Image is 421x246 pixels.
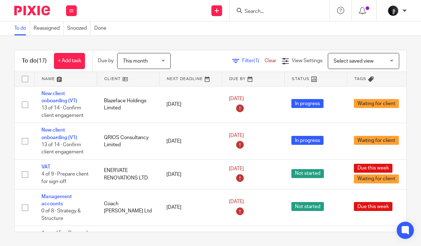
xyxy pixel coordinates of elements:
span: Select saved view [334,59,374,64]
a: Snoozed [67,21,91,35]
span: Waiting for client [354,99,399,108]
span: In progress [291,99,324,108]
td: [DATE] [159,160,222,189]
a: Annual Fee Renewal [41,231,87,236]
a: Reassigned [34,21,64,35]
span: Filter [242,58,265,63]
span: [DATE] [229,166,244,171]
span: Due this week [354,202,392,211]
span: In progress [291,136,324,145]
span: Waiting for client [354,136,399,145]
span: [DATE] [229,199,244,204]
span: Waiting for client [354,174,399,183]
td: Coach [PERSON_NAME] Ltd [97,189,159,226]
span: Not started [291,202,324,211]
a: + Add task [54,53,85,69]
a: New client onboarding (V1) [41,91,77,103]
span: 0 of 8 · Strategy & Structure [41,208,81,221]
a: To do [14,21,30,35]
td: [DATE] [159,189,222,226]
td: QRIOS Consultancy Limited [97,123,159,160]
span: (17) [37,58,47,64]
td: Blazeface Holdings Limited [97,86,159,123]
a: VAT [41,164,50,169]
span: 4 of 9 · Prepare client for sign-off [41,172,89,184]
p: Due by [98,57,114,64]
span: This month [123,59,148,64]
h1: To do [22,57,47,65]
span: (1) [254,58,259,63]
a: Done [94,21,110,35]
td: ENERVATE RENOVATIONS LTD [97,160,159,189]
span: [DATE] [229,96,244,101]
img: Pixie [14,6,50,15]
span: 13 of 14 · Confirm client engagement [41,142,84,155]
span: Not started [291,169,324,178]
span: View Settings [292,58,322,63]
span: Due this week [354,164,392,173]
span: 13 of 14 · Confirm client engagement [41,105,84,118]
span: Tags [354,77,366,81]
td: [DATE] [159,86,222,123]
a: Management accounts [41,194,72,206]
a: Clear [265,58,276,63]
td: [DATE] [159,123,222,160]
img: 455A2509.jpg [387,5,399,16]
a: New client onboarding (V1) [41,128,77,140]
span: [DATE] [229,133,244,138]
input: Search [244,9,308,15]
